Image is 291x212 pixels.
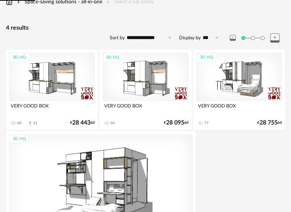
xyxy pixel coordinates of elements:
[110,121,115,125] div: 34
[6,24,285,32] div: 4 results
[99,50,191,130] a: 3D HQ VERY GOOD BOX 34 €28 09560
[164,120,189,125] div: € 60
[259,120,278,125] span: 28 755
[204,121,209,125] div: 77
[9,53,29,62] div: 3D HQ
[103,53,123,62] div: 3D HQ
[193,50,285,130] a: 3D HQ VERY GOOD BOX 77 €28 75560
[27,120,33,126] span: Download icon
[9,101,95,116] div: VERY GOOD BOX
[72,120,90,125] span: 28 443
[179,35,201,41] label: Display by
[196,101,282,116] div: VERY GOOD BOX
[6,50,98,130] a: 3D HQ VERY GOOD BOX 68 Download icon 11 €28 44360
[196,53,216,62] div: 3D HQ
[166,120,184,125] span: 28 095
[102,101,188,116] div: VERY GOOD BOX
[17,121,22,125] div: 68
[33,121,37,125] div: 11
[110,35,125,41] label: Sort by
[70,120,95,125] div: € 60
[257,120,282,125] div: € 60
[9,135,29,144] div: 3D HQ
